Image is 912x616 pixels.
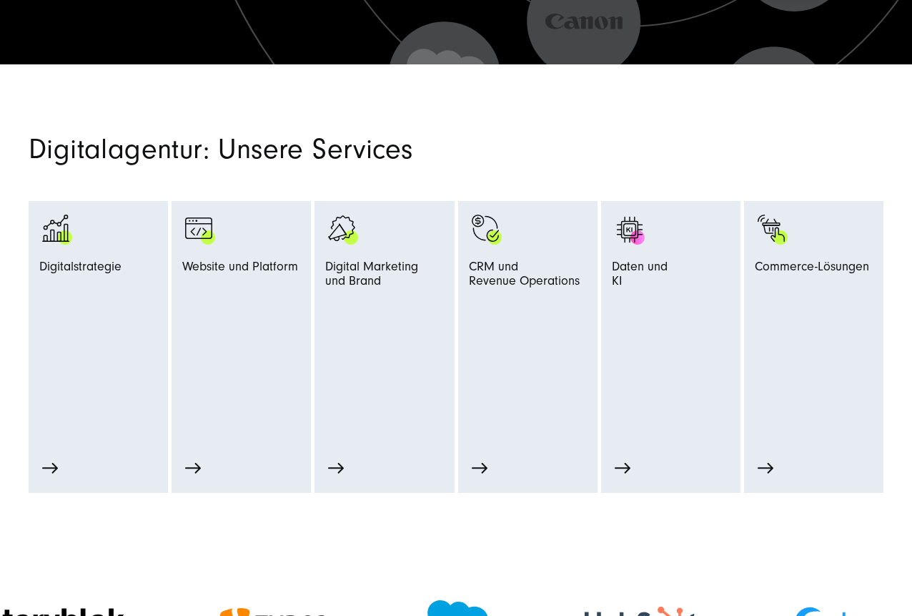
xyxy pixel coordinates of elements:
[469,260,580,295] span: CRM und Revenue Operations
[755,212,873,429] a: Bild eines Fingers, der auf einen schwarzen Einkaufswagen mit grünen Akzenten klickt: Digitalagen...
[612,260,668,295] span: Daten und KI
[325,212,443,399] a: advertising-megaphone-business-products_black advertising-megaphone-business-products_white Digit...
[182,212,300,399] a: Browser Symbol als Zeichen für Web Development - Digitalagentur SUNZINET programming-browser-prog...
[612,212,730,399] a: KI 1 KI 1 Daten undKI
[29,136,708,163] h2: Digitalagentur: Unsere Services
[325,260,418,295] span: Digital Marketing und Brand
[469,212,587,369] a: Symbol mit einem Haken und einem Dollarzeichen. monetization-approve-business-products_white CRM ...
[755,260,869,280] span: Commerce-Lösungen
[182,260,298,280] span: Website und Platform
[39,260,122,280] span: Digitalstrategie
[39,212,157,399] a: analytics-graph-bar-business analytics-graph-bar-business_white Digitalstrategie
